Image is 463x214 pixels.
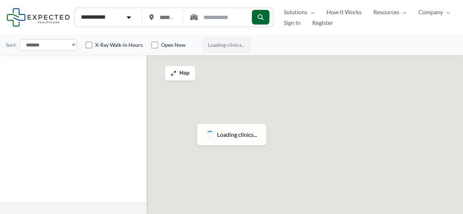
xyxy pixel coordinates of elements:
span: Menu Toggle [307,7,315,18]
label: Sort: [6,40,17,50]
span: Sign In [284,17,300,28]
span: Menu Toggle [443,7,450,18]
a: How It Works [321,7,367,18]
span: Company [418,7,443,18]
a: CompanyMenu Toggle [412,7,456,18]
a: ResourcesMenu Toggle [367,7,412,18]
span: Resources [373,7,399,18]
span: Map [179,70,190,76]
button: Map [165,66,195,80]
label: Open Now [161,41,186,49]
a: SolutionsMenu Toggle [278,7,321,18]
img: Expected Healthcare Logo - side, dark font, small [7,8,70,27]
a: Register [306,17,339,28]
span: Register [312,17,333,28]
span: Menu Toggle [399,7,407,18]
span: How It Works [326,7,362,18]
span: Loading clinics... [217,129,257,140]
a: Sign In [278,17,306,28]
span: Solutions [284,7,307,18]
span: Loading clinics... [203,38,250,52]
img: Maximize [171,70,176,76]
label: X-Ray Walk-in Hours [95,41,143,49]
